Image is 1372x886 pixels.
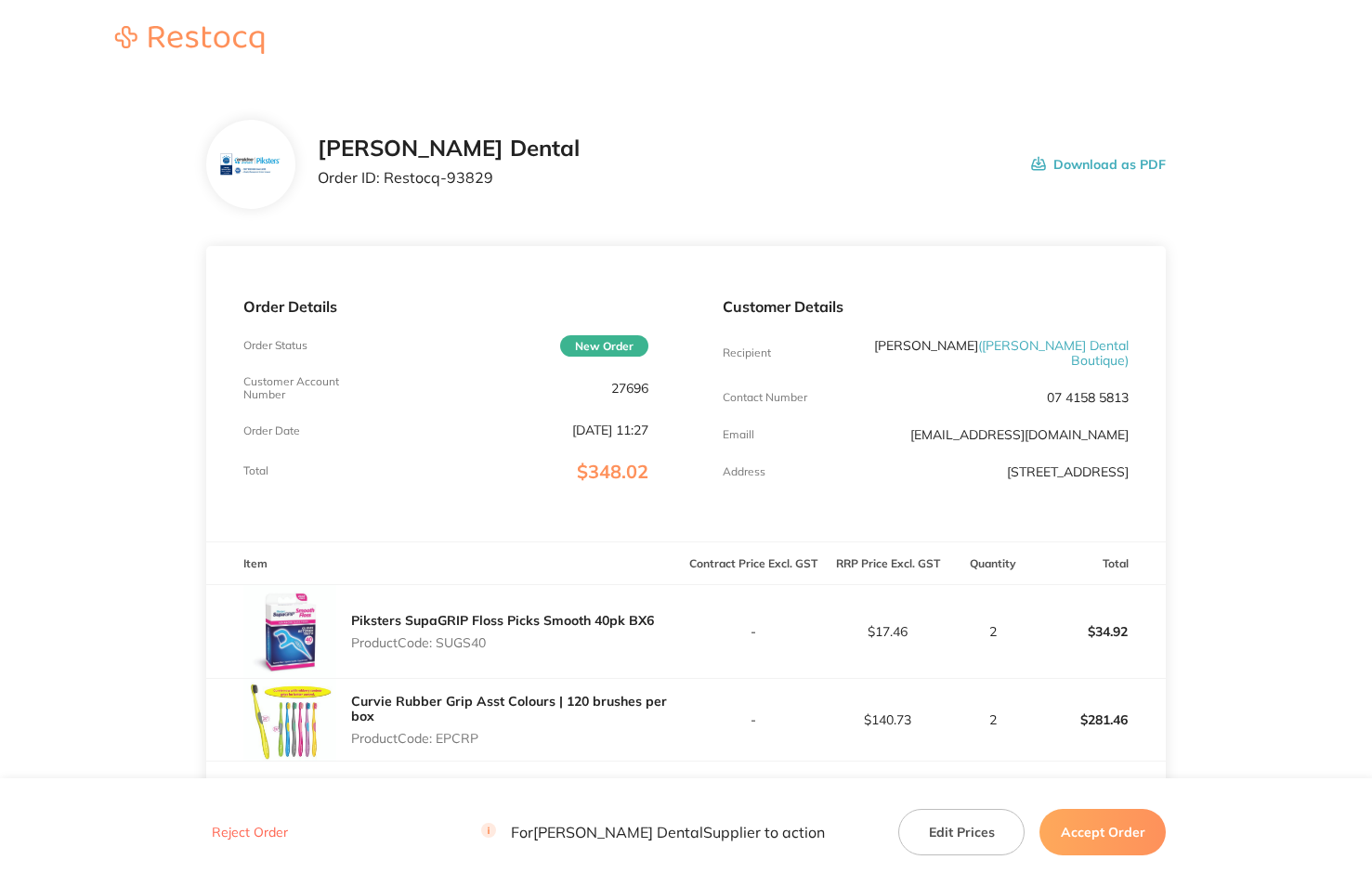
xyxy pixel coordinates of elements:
img: eWRkazMxag [243,585,336,678]
p: Order Details [243,298,649,315]
p: - [686,624,819,639]
span: New Order [560,335,648,357]
button: Accept Order [1039,809,1166,855]
p: [PERSON_NAME] [858,338,1129,368]
p: Contact Number [723,391,807,404]
a: Curvie Rubber Grip Asst Colours | 120 brushes per box [351,693,667,724]
a: [EMAIL_ADDRESS][DOMAIN_NAME] [910,426,1129,443]
button: Download as PDF [1031,136,1166,193]
th: Quantity [955,541,1032,585]
p: Product Code: SUGS40 [351,635,654,650]
th: Item [206,541,686,585]
p: 2 [956,624,1031,639]
a: Restocq logo [97,26,282,57]
p: [DATE] 11:27 [572,423,648,437]
span: ( [PERSON_NAME] Dental Boutique ) [978,337,1129,369]
p: $17.46 [821,624,954,639]
p: Total [243,464,268,477]
p: Product Code: EPCRP [351,731,686,746]
p: - [686,712,819,727]
p: For [PERSON_NAME] Dental Supplier to action [481,824,825,841]
p: $281.46 [1033,697,1166,742]
p: Order Date [243,424,300,437]
p: 2 [956,712,1031,727]
img: Restocq logo [97,26,282,54]
p: 27696 [611,381,648,396]
img: NjJmN3o1dA [243,679,336,761]
img: bnV5aml6aA [220,135,281,195]
button: Reject Order [206,825,294,841]
p: Recipient [723,346,771,359]
p: Customer Details [723,298,1129,315]
span: $348.02 [577,460,648,483]
p: Order ID: Restocq- 93829 [318,169,580,186]
h2: [PERSON_NAME] Dental [318,136,580,162]
td: Message: - [206,761,686,816]
p: Emaill [723,428,754,441]
th: Contract Price Excl. GST [686,541,820,585]
p: Address [723,465,765,478]
p: $140.73 [821,712,954,727]
p: [STREET_ADDRESS] [1007,464,1129,479]
p: Order Status [243,339,307,352]
p: Customer Account Number [243,375,379,401]
p: 07 4158 5813 [1047,390,1129,405]
p: $34.92 [1033,609,1166,654]
th: Total [1032,541,1167,585]
th: RRP Price Excl. GST [820,541,955,585]
button: Edit Prices [898,809,1025,855]
a: Piksters SupaGRIP Floss Picks Smooth 40pk BX6 [351,612,654,629]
